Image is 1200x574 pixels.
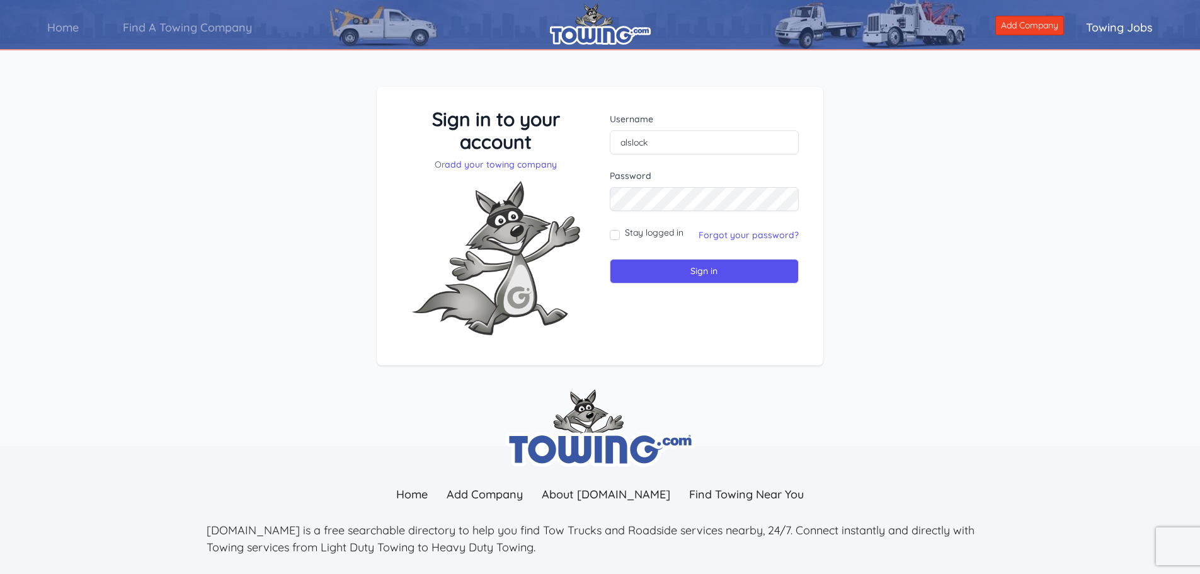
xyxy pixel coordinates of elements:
label: Password [610,169,799,182]
a: Forgot your password? [699,229,799,241]
a: Add Company [437,481,532,508]
img: logo.png [550,3,651,45]
a: Home [387,481,437,508]
a: Home [25,9,101,45]
a: Add Company [995,16,1064,35]
img: Fox-Excited.png [401,171,590,345]
a: Find Towing Near You [680,481,813,508]
p: [DOMAIN_NAME] is a free searchable directory to help you find Tow Trucks and Roadside services ne... [207,522,994,556]
label: Username [610,113,799,125]
a: About [DOMAIN_NAME] [532,481,680,508]
input: Sign in [610,259,799,284]
label: Stay logged in [625,226,683,239]
iframe: Conversations [1095,395,1200,520]
h3: Sign in to your account [401,108,591,153]
a: Towing Jobs [1064,9,1175,45]
a: add your towing company [445,159,557,170]
a: Find A Towing Company [101,9,274,45]
img: towing [506,389,695,467]
p: Or [401,158,591,171]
